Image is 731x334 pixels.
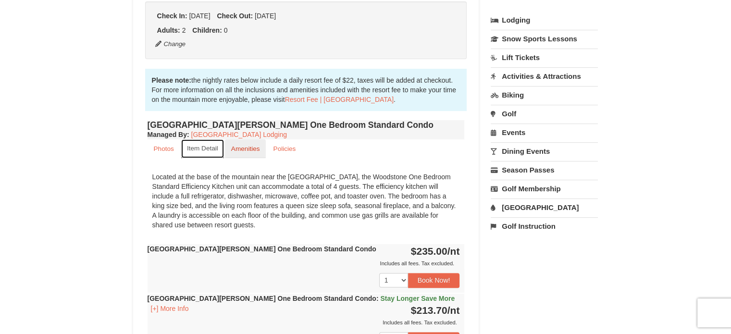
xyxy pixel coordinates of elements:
[408,273,460,287] button: Book Now!
[148,131,187,138] span: Managed By
[217,12,253,20] strong: Check Out:
[491,49,598,66] a: Lift Tickets
[224,26,228,34] span: 0
[491,30,598,48] a: Snow Sports Lessons
[376,295,379,302] span: :
[145,69,467,111] div: the nightly rates below include a daily resort fee of $22, taxes will be added at checkout. For m...
[491,217,598,235] a: Golf Instruction
[157,26,180,34] strong: Adults:
[255,12,276,20] span: [DATE]
[148,167,465,235] div: Located at the base of the mountain near the [GEOGRAPHIC_DATA], the Woodstone One Bedroom Standar...
[155,39,186,49] button: Change
[154,145,174,152] small: Photos
[148,245,376,253] strong: [GEOGRAPHIC_DATA][PERSON_NAME] One Bedroom Standard Condo
[148,318,460,327] div: Includes all fees. Tax excluded.
[192,26,222,34] strong: Children:
[491,198,598,216] a: [GEOGRAPHIC_DATA]
[491,67,598,85] a: Activities & Attractions
[148,295,455,302] strong: [GEOGRAPHIC_DATA][PERSON_NAME] One Bedroom Standard Condo
[148,259,460,268] div: Includes all fees. Tax excluded.
[273,145,296,152] small: Policies
[157,12,187,20] strong: Check In:
[411,305,447,316] span: $213.70
[491,124,598,141] a: Events
[491,105,598,123] a: Golf
[491,86,598,104] a: Biking
[148,303,192,314] button: [+] More Info
[491,142,598,160] a: Dining Events
[491,161,598,179] a: Season Passes
[267,139,302,158] a: Policies
[491,12,598,29] a: Lodging
[152,76,191,84] strong: Please note:
[187,145,218,152] small: Item Detail
[148,139,180,158] a: Photos
[447,305,460,316] span: /nt
[225,139,266,158] a: Amenities
[231,145,260,152] small: Amenities
[148,120,465,130] h4: [GEOGRAPHIC_DATA][PERSON_NAME] One Bedroom Standard Condo
[285,96,394,103] a: Resort Fee | [GEOGRAPHIC_DATA]
[182,26,186,34] span: 2
[447,246,460,257] span: /nt
[411,246,460,257] strong: $235.00
[191,131,287,138] a: [GEOGRAPHIC_DATA] Lodging
[491,180,598,198] a: Golf Membership
[181,139,224,158] a: Item Detail
[380,295,455,302] span: Stay Longer Save More
[189,12,210,20] span: [DATE]
[148,131,189,138] strong: :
